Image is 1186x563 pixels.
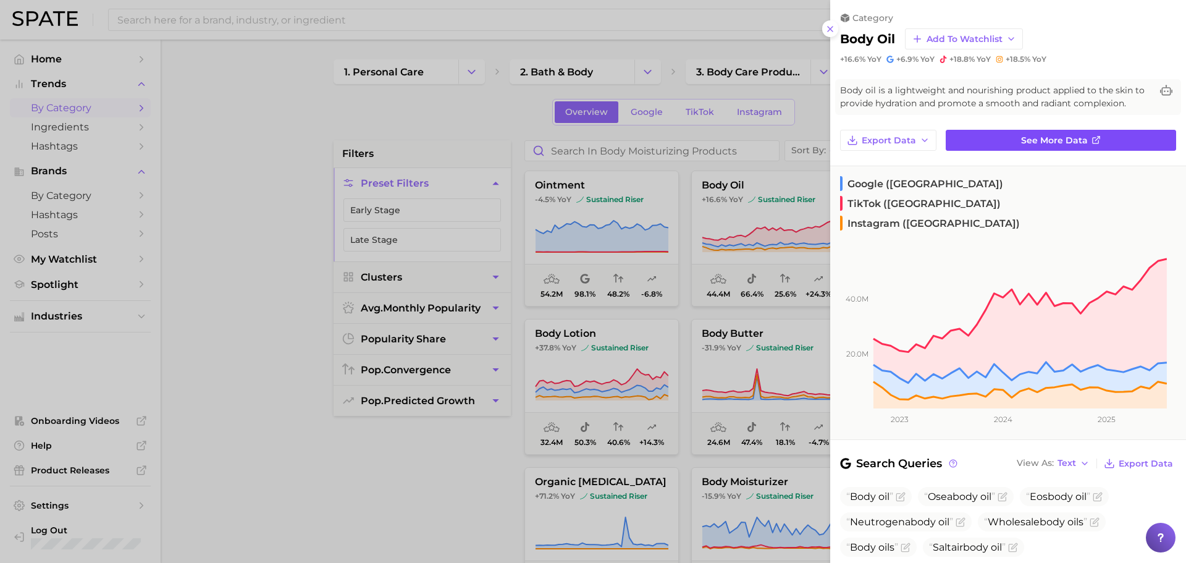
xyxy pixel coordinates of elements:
[1058,460,1076,467] span: Text
[1101,455,1176,472] button: Export Data
[1026,491,1090,502] span: Eos
[946,130,1176,151] a: See more data
[963,541,988,553] span: body
[867,54,881,64] span: YoY
[1048,491,1073,502] span: body
[980,491,991,502] span: oil
[850,491,876,502] span: Body
[852,12,893,23] span: category
[840,176,1003,191] span: Google ([GEOGRAPHIC_DATA])
[1067,516,1079,528] span: oil
[878,541,889,553] span: oil
[1093,492,1103,502] button: Flag as miscategorized or irrelevant
[1021,135,1088,146] span: See more data
[998,492,1007,502] button: Flag as miscategorized or irrelevant
[1006,54,1030,64] span: +18.5%
[956,517,965,527] button: Flag as miscategorized or irrelevant
[840,54,865,64] span: +16.6%
[953,491,978,502] span: body
[896,492,906,502] button: Flag as miscategorized or irrelevant
[905,28,1023,49] button: Add to Watchlist
[1119,459,1173,469] span: Export Data
[891,415,909,424] tspan: 2023
[846,516,953,528] span: Neutrogena
[927,34,1003,44] span: Add to Watchlist
[846,541,898,553] span: s
[840,216,1020,231] span: Instagram ([GEOGRAPHIC_DATA])
[840,455,959,472] span: Search Queries
[929,541,1006,553] span: Saltair
[862,135,916,146] span: Export Data
[938,516,949,528] span: oil
[850,541,876,553] span: Body
[1014,455,1093,472] button: View AsText
[1032,54,1046,64] span: YoY
[1008,543,1018,552] button: Flag as miscategorized or irrelevant
[949,54,975,64] span: +18.8%
[1040,516,1065,528] span: body
[991,541,1002,553] span: oil
[984,516,1087,528] span: Wholesale s
[911,516,936,528] span: body
[896,54,919,64] span: +6.9%
[994,415,1012,424] tspan: 2024
[901,543,911,552] button: Flag as miscategorized or irrelevant
[1098,415,1116,424] tspan: 2025
[1090,517,1100,527] button: Flag as miscategorized or irrelevant
[1075,491,1087,502] span: oil
[924,491,995,502] span: Osea
[840,196,1001,211] span: TikTok ([GEOGRAPHIC_DATA])
[878,491,889,502] span: oil
[1017,460,1054,467] span: View As
[920,54,935,64] span: YoY
[840,32,895,46] h2: body oil
[840,130,936,151] button: Export Data
[840,84,1151,110] span: Body oil is a lightweight and nourishing product applied to the skin to provide hydration and pro...
[977,54,991,64] span: YoY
